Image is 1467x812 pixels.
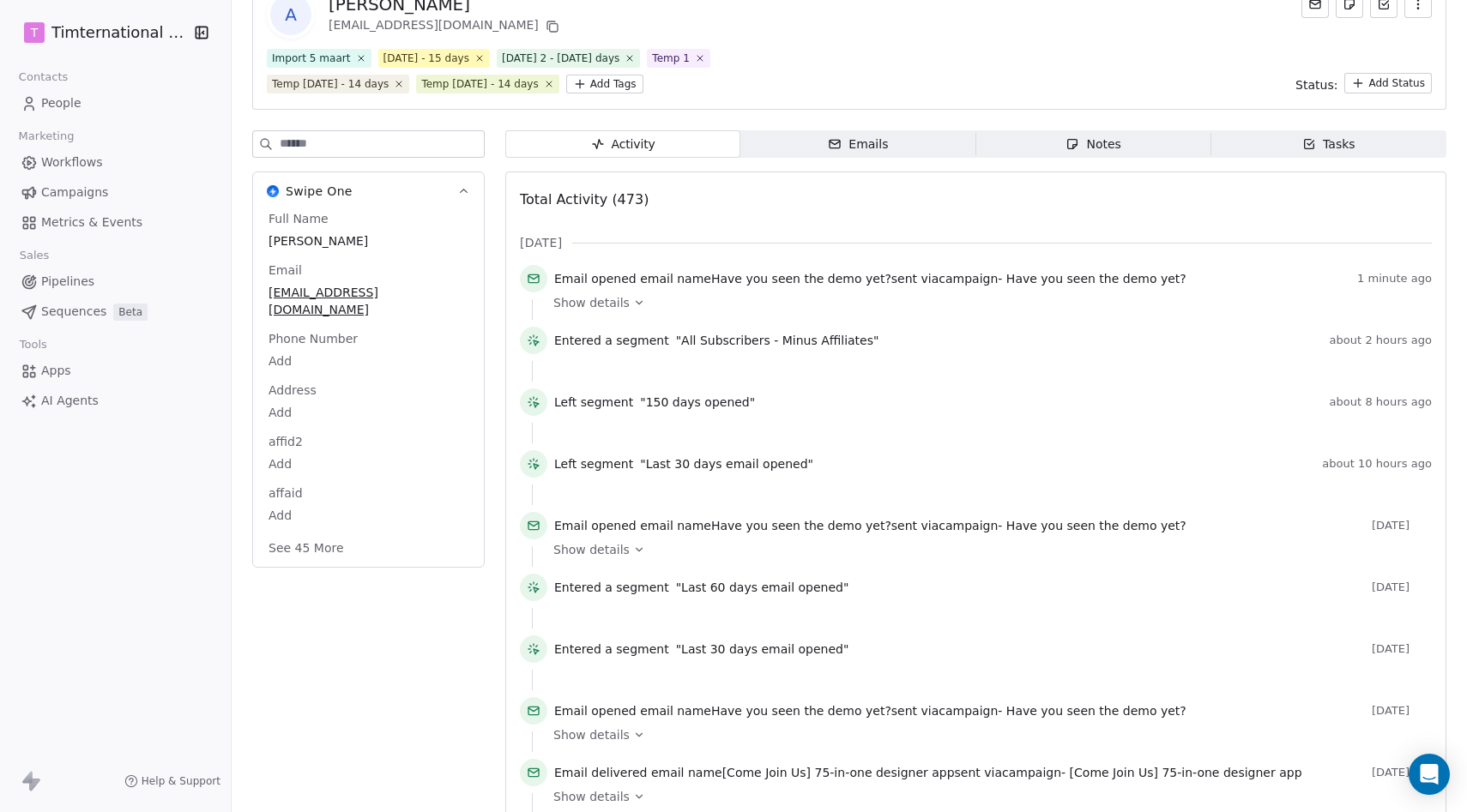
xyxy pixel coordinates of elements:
[12,332,54,358] span: Tools
[258,532,354,563] button: See 45 More
[676,332,879,349] span: "All Subscribers - Minus Affiliates"
[554,764,1302,781] span: email name sent via campaign -
[14,387,217,415] a: AI Agents
[1006,704,1186,718] span: Have you seen the demo yet?
[272,76,389,92] div: Temp [DATE] - 14 days
[1344,73,1432,93] button: Add Status
[554,517,1186,534] span: email name sent via campaign -
[41,392,99,410] span: AI Agents
[1295,76,1337,93] span: Status:
[711,519,891,532] span: Have you seen the demo yet?
[502,51,619,66] div: [DATE] 2 - [DATE] days
[253,172,484,210] button: Swipe OneSwipe One
[41,153,103,171] span: Workflows
[265,433,306,450] span: affid2
[14,89,217,117] a: People
[554,519,637,532] span: Email opened
[553,726,1420,743] a: Show details
[520,234,562,251] span: [DATE]
[269,352,468,370] span: Add
[1070,766,1302,779] span: [Come Join Us] 75-in-one designer app
[124,774,220,788] a: Help & Support
[676,579,849,596] span: "Last 60 days email opened"
[41,94,81,112] span: People
[269,507,468,524] span: Add
[41,303,106,321] span: Sequences
[553,294,1420,311] a: Show details
[554,455,633,472] span: Left segment
[1006,519,1186,532] span: Have you seen the demo yet?
[41,273,94,291] span: Pipelines
[51,21,189,44] span: Timternational B.V.
[553,788,630,805] span: Show details
[554,579,669,596] span: Entered a segment
[253,210,484,567] div: Swipe OneSwipe One
[553,541,1420,558] a: Show details
[14,178,217,207] a: Campaigns
[554,704,637,718] span: Email opened
[41,214,142,232] span: Metrics & Events
[286,183,353,200] span: Swipe One
[711,272,891,286] span: Have you seen the demo yet?
[41,362,71,380] span: Apps
[554,702,1186,719] span: email name sent via campaign -
[1357,272,1432,286] span: 1 minute ago
[1372,704,1432,718] span: [DATE]
[553,541,630,558] span: Show details
[652,51,690,66] div: Temp 1
[1372,766,1432,779] span: [DATE]
[1372,580,1432,594] span: [DATE]
[265,210,332,227] span: Full Name
[640,394,755,411] span: "150 days opened"
[566,75,643,93] button: Add Tags
[640,455,813,472] span: "Last 30 days email opened"
[554,641,669,658] span: Entered a segment
[14,268,217,296] a: Pipelines
[553,726,630,743] span: Show details
[14,357,217,385] a: Apps
[554,270,1186,287] span: email name sent via campaign -
[1322,457,1432,471] span: about 10 hours ago
[267,185,279,197] img: Swipe One
[11,64,75,90] span: Contacts
[711,704,891,718] span: Have you seen the demo yet?
[14,208,217,237] a: Metrics & Events
[31,24,39,41] span: T
[11,123,81,149] span: Marketing
[553,294,630,311] span: Show details
[421,76,538,92] div: Temp [DATE] - 14 days
[113,304,148,321] span: Beta
[554,766,647,779] span: Email delivered
[1330,334,1432,347] span: about 2 hours ago
[142,774,220,788] span: Help & Support
[265,330,361,347] span: Phone Number
[1330,395,1432,409] span: about 8 hours ago
[272,51,351,66] div: Import 5 maart
[265,484,306,502] span: affaid
[14,298,217,326] a: SequencesBeta
[676,641,849,658] span: "Last 30 days email opened"
[265,262,305,279] span: Email
[1409,754,1450,795] div: Open Intercom Messenger
[828,135,888,153] div: Emails
[265,382,320,399] span: Address
[554,394,633,411] span: Left segment
[1302,135,1355,153] div: Tasks
[1372,642,1432,656] span: [DATE]
[722,766,955,779] span: [Come Join Us] 75-in-one designer app
[12,243,57,268] span: Sales
[553,788,1420,805] a: Show details
[520,191,649,208] span: Total Activity (473)
[269,404,468,421] span: Add
[554,272,637,286] span: Email opened
[269,232,468,250] span: [PERSON_NAME]
[269,455,468,472] span: Add
[41,183,108,201] span: Campaigns
[1066,135,1120,153] div: Notes
[383,51,469,66] div: [DATE] - 15 days
[14,148,217,177] a: Workflows
[1372,519,1432,532] span: [DATE]
[21,18,183,47] button: TTimternational B.V.
[1006,272,1186,286] span: Have you seen the demo yet?
[554,332,669,349] span: Entered a segment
